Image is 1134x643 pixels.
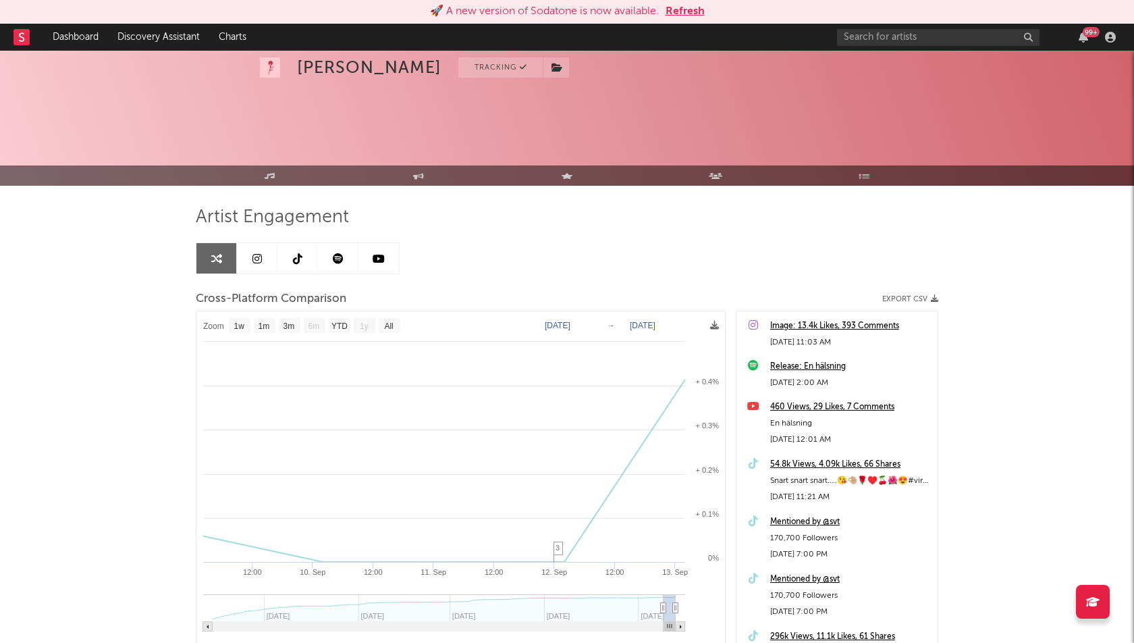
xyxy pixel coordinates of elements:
span: Cross-Platform Comparison [196,291,346,307]
a: 54.8k Views, 4.09k Likes, 66 Shares [770,457,931,473]
text: All [384,321,393,331]
text: + 0.4% [695,378,719,386]
text: + 0.1% [695,510,719,518]
text: + 0.3% [695,421,719,430]
text: 1w [234,321,245,331]
a: Release: En hälsning [770,359,931,375]
div: [DATE] 7:00 PM [770,604,931,620]
a: 460 Views, 29 Likes, 7 Comments [770,399,931,415]
a: Mentioned by @svt [770,571,931,588]
text: 13. Sep [662,568,688,576]
div: [DATE] 11:21 AM [770,489,931,505]
text: 1y [360,321,369,331]
div: En hälsning [770,415,931,432]
text: 6m [308,321,320,331]
div: [DATE] 2:00 AM [770,375,931,391]
button: Export CSV [882,295,938,303]
div: [DATE] 11:03 AM [770,334,931,351]
text: YTD [331,321,348,331]
div: 170,700 Followers [770,530,931,546]
text: 1m [259,321,270,331]
text: 12:00 [364,568,383,576]
span: Artist Engagement [196,209,349,226]
text: 10. Sep [300,568,325,576]
div: [PERSON_NAME] [297,57,441,78]
div: 🚀 A new version of Sodatone is now available. [430,3,659,20]
text: 11. Sep [421,568,446,576]
text: [DATE] [630,321,655,330]
a: Charts [209,24,256,51]
div: [DATE] 12:01 AM [770,432,931,448]
span: 3 [556,544,560,552]
button: Refresh [666,3,705,20]
a: Mentioned by @svt [770,514,931,530]
text: 0% [708,554,719,562]
text: 12:00 [243,568,262,576]
input: Search for artists [837,29,1039,46]
text: 12:00 [605,568,624,576]
text: 12:00 [485,568,504,576]
a: Image: 13.4k Likes, 393 Comments [770,318,931,334]
button: 99+ [1079,32,1088,43]
text: 12. Sep [541,568,567,576]
text: Zoom [203,321,224,331]
a: Dashboard [43,24,108,51]
text: → [607,321,615,330]
text: + 0.2% [695,466,719,474]
text: [DATE] [545,321,570,330]
div: 170,700 Followers [770,588,931,604]
div: 99 + [1083,27,1100,37]
a: Discovery Assistant [108,24,209,51]
button: Tracking [458,57,543,78]
div: [DATE] 7:00 PM [770,546,931,563]
div: Snart snart snart…..😘🤏🏼🌹♥️🍒🌺😍#viral #fördig #musik #foryou [770,473,931,489]
text: 3m [283,321,295,331]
